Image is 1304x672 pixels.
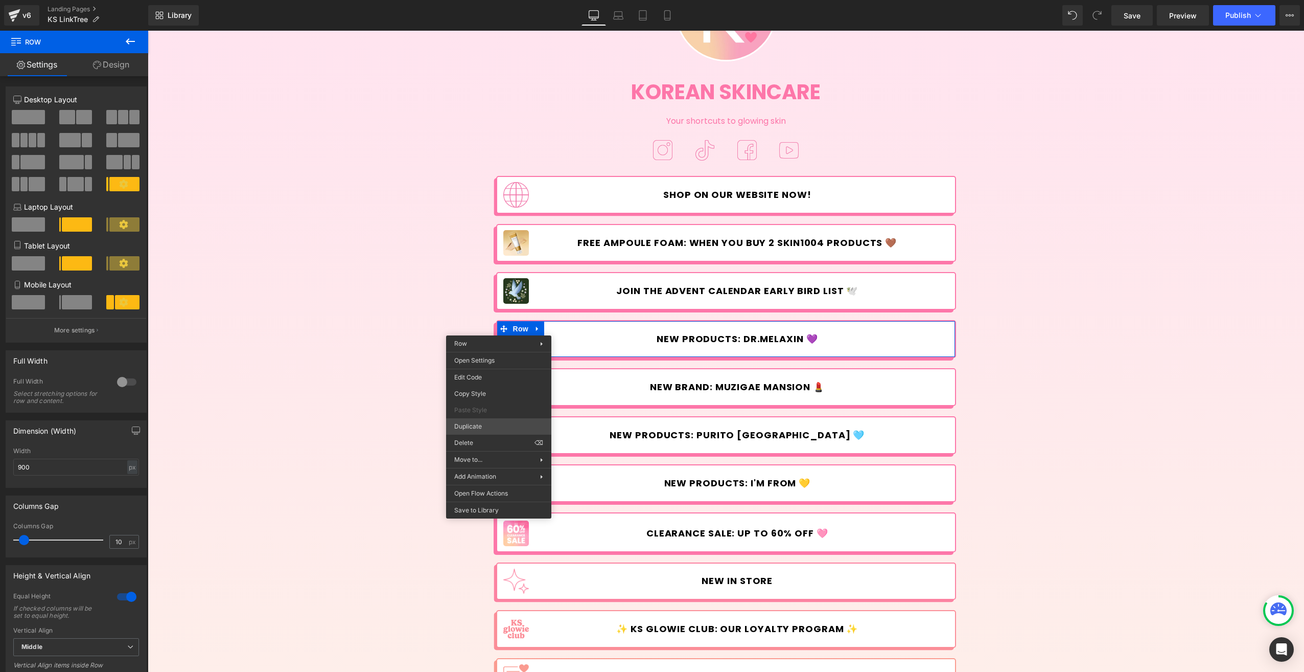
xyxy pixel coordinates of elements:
[356,248,381,273] img: Early Bird List
[454,506,543,515] span: Save to Library
[13,447,139,455] div: Width
[392,298,802,319] a: New products: Dr.Melaxin 💜
[48,15,88,24] span: KS LinkTree
[13,390,105,405] div: Select stretching options for row and content.
[392,346,802,367] a: NEW BRAND: MUZIGAE MANSION 💄
[356,440,381,465] img: I'm From
[13,201,139,212] p: Laptop Layout
[356,586,381,611] img: Peach YouTube Logo
[392,153,802,175] a: Shop on our website now!
[13,566,90,580] div: Height & Vertical Align
[392,442,802,463] a: NEW PRODUCTS: I'M FROM 💛
[383,290,397,306] a: Expand / Collapse
[430,207,749,218] span: FREE AMPOULE FOAM: WHEN YOU BUY 2 SKIN1004 PRODUCTS 🤎
[499,497,681,508] span: CLEARANCE SALE: UP TO 60% OFF 🩷
[392,201,802,223] a: FREE AMPOULE FOAM: WHEN YOU BUY 2 SKIN1004 PRODUCTS 🤎
[13,377,107,388] div: Full Width
[20,9,33,22] div: v6
[518,639,662,650] span: Read our Skintalks Blogs
[392,540,802,561] a: New in store
[554,545,625,556] span: New in store
[454,356,543,365] span: Open Settings
[13,592,107,603] div: Equal Height
[13,94,139,105] p: Desktop Layout
[454,455,540,464] span: Move to...
[6,318,146,342] button: More settings
[517,447,663,458] span: NEW PRODUCTS: I'M FROM 💛
[54,326,95,335] p: More settings
[48,5,148,13] a: Landing Pages
[516,159,664,170] span: Shop on our website now!
[454,489,543,498] span: Open Flow Actions
[1213,5,1275,26] button: Publish
[13,523,139,530] div: Columns Gap
[392,250,802,271] a: Join the Advent Calendar Early Bird list 🕊️
[356,151,381,177] img: Pink planet icon
[348,84,808,97] p: Your shortcuts to glowing skin
[392,634,802,655] a: Read our Skintalks Blogs
[462,399,717,410] span: NEW PRODUCTS: PURITO [GEOGRAPHIC_DATA] 🩵
[606,5,631,26] a: Laptop
[13,605,105,619] div: If checked columns will be set to equal height.
[454,373,543,382] span: Edit Code
[454,472,540,481] span: Add Animation
[356,392,381,417] img: Purito Seoul
[534,438,543,447] span: ⌫
[356,538,381,563] img: Pink sparkles
[631,5,655,26] a: Tablet
[454,406,543,415] span: Paste Style
[1087,5,1107,26] button: Redo
[21,643,42,651] b: Middle
[392,588,802,609] a: ✨ KS Glowie Club: Our Loyalty program ✨
[13,421,76,435] div: Dimension (Width)
[13,240,139,251] p: Tablet Layout
[469,593,710,604] span: ✨ KS Glowie Club: Our Loyalty program ✨
[13,351,48,365] div: Full Width
[581,5,606,26] a: Desktop
[356,199,381,225] img: Skin1004
[1124,10,1140,21] span: Save
[13,279,139,290] p: Mobile Layout
[392,394,802,415] a: NEW PRODUCTS: PURITO [GEOGRAPHIC_DATA] 🩵
[454,340,467,347] span: Row
[356,296,381,321] img: Dr.Melaxin
[74,53,148,76] a: Design
[1169,10,1197,21] span: Preview
[454,438,534,447] span: Delete
[1157,5,1209,26] a: Preview
[363,290,383,306] span: Row
[13,627,139,634] div: Vertical Align
[13,496,59,510] div: Columns Gap
[454,422,543,431] span: Duplicate
[13,459,139,476] input: auto
[338,46,819,77] h1: Korean Skincare
[655,5,680,26] a: Mobile
[129,539,137,545] span: px
[1225,11,1251,19] span: Publish
[10,31,112,53] span: Row
[509,303,670,314] span: New products: Dr.Melaxin 💜
[356,490,381,516] img: Clearance Sale
[4,5,39,26] a: v6
[502,351,677,362] span: NEW BRAND: MUZIGAE MANSION 💄
[356,344,381,369] img: Dear Klairs
[1269,637,1294,662] div: Open Intercom Messenger
[469,255,710,266] span: Join the Advent Calendar Early Bird list 🕊️
[148,5,199,26] a: New Library
[168,11,192,20] span: Library
[392,492,802,513] a: CLEARANCE SALE: UP TO 60% OFF 🩷
[1062,5,1083,26] button: Undo
[454,389,543,398] span: Copy Style
[127,460,137,474] div: px
[1279,5,1300,26] button: More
